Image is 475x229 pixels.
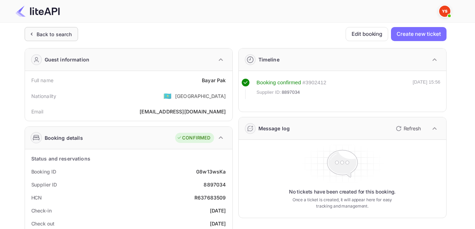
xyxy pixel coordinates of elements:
[392,123,424,134] button: Refresh
[439,6,450,17] img: Yandex Support
[346,27,388,41] button: Edit booking
[413,79,441,99] div: [DATE] 15:56
[31,92,57,100] div: Nationality
[287,197,398,209] p: Once a ticket is created, it will appear here for easy tracking and management.
[196,168,226,175] div: 08w13wsKa
[210,207,226,214] div: [DATE]
[210,220,226,227] div: [DATE]
[163,90,172,102] span: United States
[257,89,281,96] span: Supplier ID:
[31,181,57,188] div: Supplier ID
[289,188,396,195] p: No tickets have been created for this booking.
[15,6,60,17] img: LiteAPI Logo
[37,31,72,38] div: Back to search
[31,77,53,84] div: Full name
[31,207,52,214] div: Check-in
[202,77,226,84] div: Bayar Pak
[31,168,56,175] div: Booking ID
[31,220,54,227] div: Check out
[45,56,90,63] div: Guest information
[257,79,301,87] div: Booking confirmed
[175,92,226,100] div: [GEOGRAPHIC_DATA]
[31,155,90,162] div: Status and reservations
[258,125,290,132] div: Message log
[31,108,44,115] div: Email
[404,125,421,132] p: Refresh
[31,194,42,201] div: HCN
[140,108,226,115] div: [EMAIL_ADDRESS][DOMAIN_NAME]
[177,135,210,142] div: CONFIRMED
[302,79,326,87] div: # 3902412
[194,194,226,201] div: R637683509
[282,89,300,96] span: 8897034
[258,56,280,63] div: Timeline
[391,27,446,41] button: Create new ticket
[45,134,83,142] div: Booking details
[204,181,226,188] div: 8897034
